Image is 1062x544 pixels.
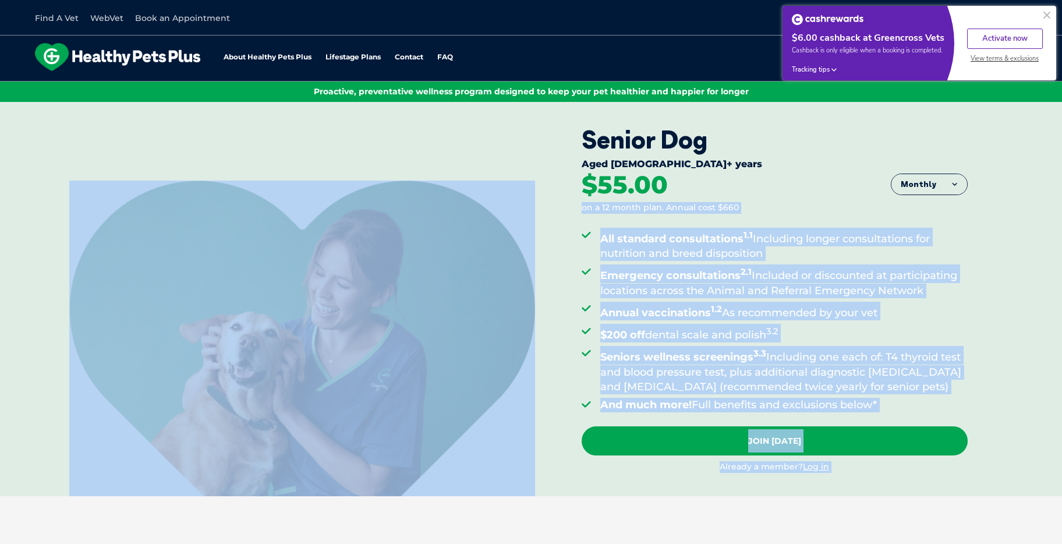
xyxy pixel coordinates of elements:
[90,13,123,23] a: WebVet
[314,86,749,97] span: Proactive, preventative wellness program designed to keep your pet healthier and happier for longer
[600,398,968,412] li: Full benefits and exclusions below*
[600,232,753,245] strong: All standard consultations
[582,461,968,473] div: Already a member?
[600,398,692,411] strong: And much more!
[35,13,79,23] a: Find A Vet
[600,324,968,342] li: dental scale and polish
[600,302,968,320] li: As recommended by your vet
[582,158,968,172] div: Aged [DEMOGRAPHIC_DATA]+ years
[600,346,968,394] li: Including one each of: T4 thyroid test and blood pressure test, plus additional diagnostic [MEDIC...
[753,348,766,359] sup: 3.3
[744,229,753,241] sup: 1.1
[600,269,752,282] strong: Emergency consultations
[582,426,968,455] a: Join [DATE]
[395,54,423,61] a: Contact
[135,13,230,23] a: Book an Appointment
[582,172,668,198] div: $55.00
[35,43,200,71] img: hpp-logo
[600,264,968,298] li: Included or discounted at participating locations across the Animal and Referral Emergency Network
[967,29,1043,49] button: Activate now
[803,461,829,472] a: Log in
[792,46,945,55] span: Cashback is only eligible when a booking is completed.
[600,351,766,363] strong: Seniors wellness screenings
[582,202,739,214] div: on a 12 month plan. Annual cost $660
[600,306,722,319] strong: Annual vaccinations
[741,266,752,277] sup: 2.1
[792,65,830,74] span: Tracking tips
[792,14,863,25] img: Cashrewards white logo
[437,54,453,61] a: FAQ
[224,54,311,61] a: About Healthy Pets Plus
[582,125,968,154] div: Senior Dog
[792,32,945,44] div: $6.00 cashback at Greencross Vets
[766,326,778,337] sup: 3.2
[971,54,1039,63] span: View terms & exclusions
[711,303,722,315] sup: 1.2
[325,54,381,61] a: Lifestage Plans
[600,328,645,341] strong: $200 off
[69,181,535,496] img: <br /> <b>Warning</b>: Undefined variable $title in <b>/var/www/html/current/codepool/wp-content/...
[891,174,967,195] button: Monthly
[600,228,968,261] li: Including longer consultations for nutrition and breed disposition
